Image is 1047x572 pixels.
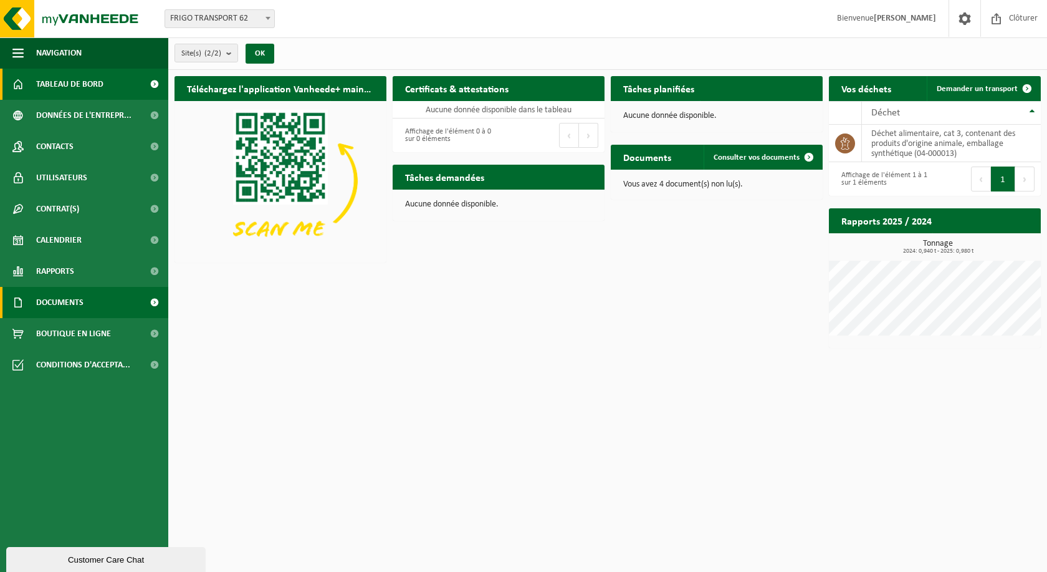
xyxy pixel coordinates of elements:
td: Aucune donnée disponible dans le tableau [393,101,605,119]
h2: Certificats & attestations [393,76,521,100]
span: Rapports [36,256,74,287]
td: déchet alimentaire, cat 3, contenant des produits d'origine animale, emballage synthétique (04-00... [862,125,1041,162]
button: Next [579,123,598,148]
h3: Tonnage [835,240,1041,254]
button: Site(s)(2/2) [174,44,238,62]
p: Aucune donnée disponible. [405,200,592,209]
count: (2/2) [204,49,221,57]
span: FRIGO TRANSPORT 62 [165,10,274,27]
span: FRIGO TRANSPORT 62 [165,9,275,28]
span: Consulter vos documents [714,153,800,162]
span: Données de l'entrepr... [36,100,131,131]
a: Consulter les rapports [932,233,1040,258]
span: Site(s) [181,44,221,63]
button: Next [1015,167,1035,191]
span: Contacts [36,131,74,162]
span: Déchet [871,108,900,118]
button: Previous [559,123,579,148]
iframe: chat widget [6,545,208,572]
span: Demander un transport [937,85,1018,93]
button: Previous [971,167,991,191]
p: Vous avez 4 document(s) non lu(s). [623,180,810,189]
span: Conditions d'accepta... [36,349,130,381]
h2: Tâches planifiées [611,76,707,100]
span: Calendrier [36,225,82,256]
h2: Documents [611,145,684,169]
a: Demander un transport [927,76,1040,101]
p: Aucune donnée disponible. [623,112,810,120]
h2: Téléchargez l'application Vanheede+ maintenant! [174,76,386,100]
h2: Vos déchets [829,76,904,100]
a: Consulter vos documents [704,145,821,170]
span: Utilisateurs [36,162,87,193]
span: Tableau de bord [36,69,103,100]
span: Navigation [36,37,82,69]
button: OK [246,44,274,64]
h2: Tâches demandées [393,165,497,189]
h2: Rapports 2025 / 2024 [829,208,944,233]
div: Affichage de l'élément 1 à 1 sur 1 éléments [835,165,929,193]
span: Documents [36,287,84,318]
button: 1 [991,167,1015,191]
span: Boutique en ligne [36,318,111,349]
strong: [PERSON_NAME] [874,14,936,23]
div: Affichage de l'élément 0 à 0 sur 0 éléments [399,122,492,149]
span: Contrat(s) [36,193,79,225]
img: Download de VHEPlus App [174,101,386,260]
span: 2024: 0,940 t - 2025: 0,980 t [835,248,1041,254]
